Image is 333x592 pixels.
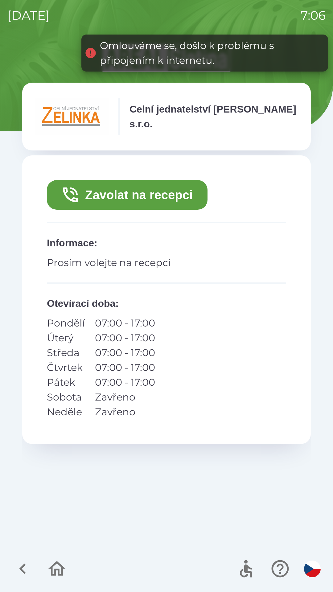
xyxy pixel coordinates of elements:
p: Neděle [47,405,85,419]
img: e791fe39-6e5c-4488-8406-01cea90b779d.png [35,98,109,135]
p: 07:00 - 17:00 [95,375,155,390]
img: cs flag [304,561,321,577]
p: Úterý [47,331,85,345]
p: 07:00 - 17:00 [95,331,155,345]
p: Pátek [47,375,85,390]
p: Sobota [47,390,85,405]
div: Omlouváme se, došlo k problému s připojením k internetu. [100,38,322,68]
p: 7:06 [301,6,326,25]
p: Prosím volejte na recepci [47,255,286,270]
p: Zavřeno [95,405,155,419]
button: Zavolat na recepci [47,180,208,210]
p: Čtvrtek [47,360,85,375]
p: Celní jednatelství [PERSON_NAME] s.r.o. [129,102,298,131]
img: Logo [22,43,311,73]
p: Otevírací doba : [47,296,286,311]
p: 07:00 - 17:00 [95,316,155,331]
p: [DATE] [7,6,50,25]
p: Zavřeno [95,390,155,405]
p: 07:00 - 17:00 [95,345,155,360]
p: 07:00 - 17:00 [95,360,155,375]
p: Informace : [47,236,286,250]
p: Středa [47,345,85,360]
p: Pondělí [47,316,85,331]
